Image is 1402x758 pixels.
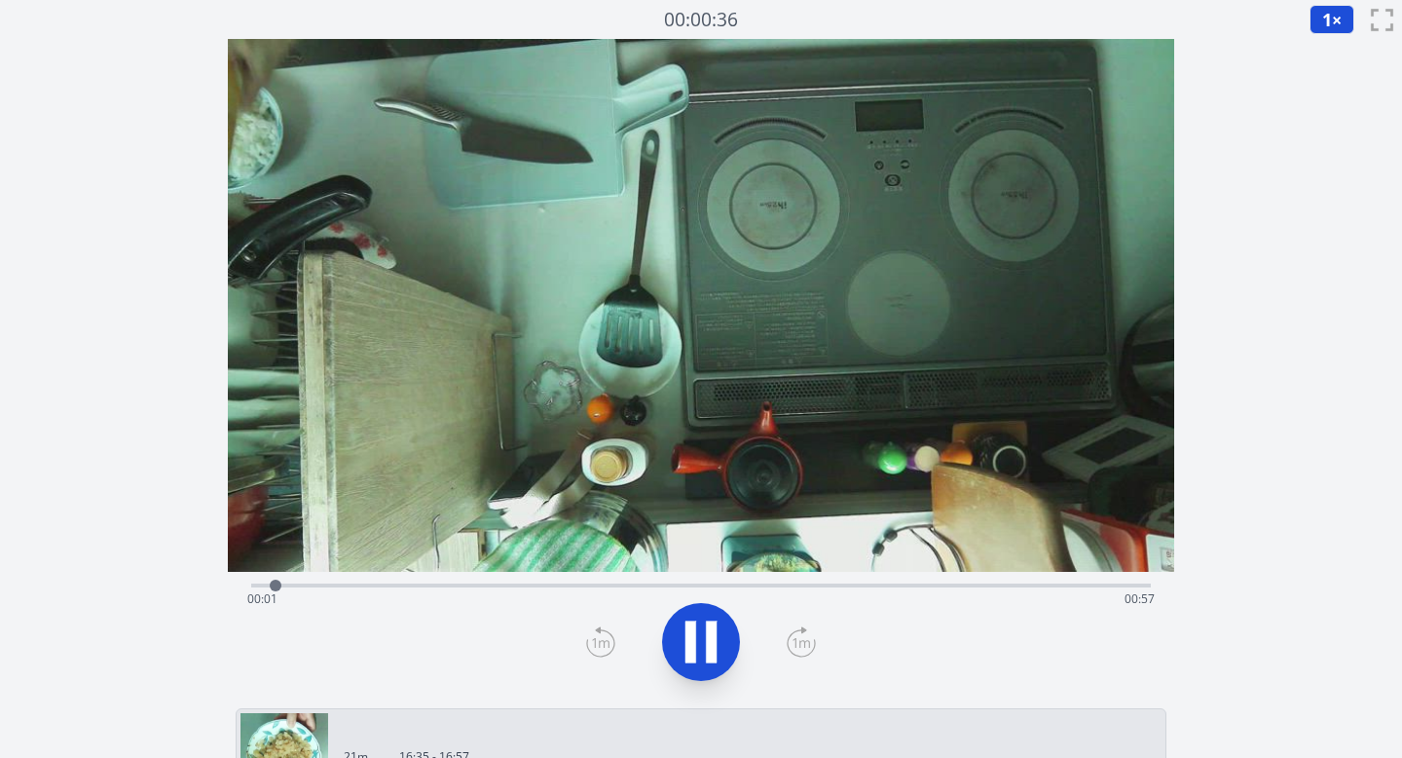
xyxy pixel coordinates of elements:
span: 1 [1322,8,1332,31]
span: 00:57 [1125,590,1155,607]
button: 1× [1310,5,1354,34]
a: 00:00:36 [664,6,738,34]
span: 00:01 [247,590,277,607]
